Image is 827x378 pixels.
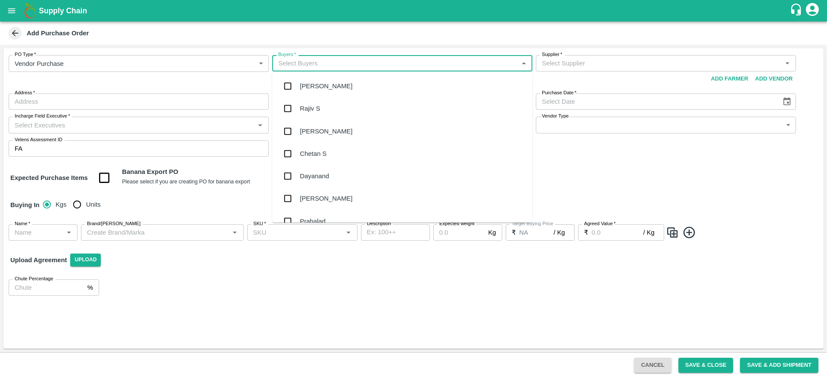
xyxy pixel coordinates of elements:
button: Open [343,227,354,238]
div: [PERSON_NAME] [300,194,352,203]
input: Select Date [536,93,775,110]
input: Create Brand/Marka [84,227,227,238]
p: FA [15,144,22,153]
small: Please select if you are creating PO for banana export [122,179,250,185]
img: CloneIcon [666,226,679,240]
input: Address [9,93,269,110]
button: open drawer [2,1,22,21]
p: / Kg [643,228,654,237]
p: / Kg [553,228,565,237]
div: Dayanand [300,171,329,181]
label: Velens Assessment ID [15,136,62,143]
span: Units [86,200,101,209]
p: Vendor Purchase [15,59,64,68]
h6: Buying In [7,196,43,214]
label: Purchase Date [542,90,576,96]
label: Name [15,220,30,227]
label: Chute Percentage [15,276,53,282]
label: Supplier [542,51,562,58]
button: Open [782,58,793,69]
b: Supply Chain [39,6,87,15]
input: Chute [9,279,84,296]
label: PO Type [15,51,36,58]
input: Select Executives [11,119,252,130]
input: 0.0 [519,224,554,241]
input: Name [11,227,61,238]
p: % [87,283,93,292]
span: Upload [70,254,101,266]
b: Banana Export PO [122,168,178,175]
label: Expected weight [439,220,475,227]
label: Brand/[PERSON_NAME] [87,220,140,227]
button: Open [229,227,240,238]
a: Supply Chain [39,5,790,17]
div: Rajiv S [300,104,320,113]
div: Chetan S [300,149,326,158]
div: [PERSON_NAME] [300,81,352,91]
input: SKU [250,227,341,238]
strong: Upload Agreement [10,257,67,263]
input: Select Supplier [538,58,779,69]
button: Add Farmer [707,71,752,87]
button: Cancel [634,358,671,373]
div: customer-support [790,3,805,19]
button: Close [518,58,529,69]
button: Add Vendor [752,71,796,87]
button: Save & Add Shipment [740,358,818,373]
b: Add Purchase Order [27,30,89,37]
label: Vendor Type [542,113,569,120]
input: 0.0 [592,224,644,241]
p: ₹ [584,228,588,237]
button: Open [63,227,75,238]
div: Prahalad [300,217,325,226]
p: ₹ [512,228,516,237]
div: [PERSON_NAME] [300,127,352,136]
label: SKU [253,220,266,227]
p: Kg [488,228,496,237]
label: Buyers [278,51,296,58]
button: Open [255,119,266,130]
input: Select Buyers [275,58,516,69]
button: Save & Close [678,358,734,373]
label: Agreed Value [584,220,616,227]
span: Kgs [56,200,67,209]
label: Target Buying Price [512,220,553,227]
strong: Expected Purchase Items [10,174,88,181]
label: Incharge Field Executive [15,113,70,120]
label: Address [15,90,35,96]
input: 0.0 [433,224,485,241]
button: Choose date [779,93,795,110]
div: buying_in [43,196,108,213]
label: Description [367,220,391,227]
img: logo [22,2,39,19]
div: account of current user [805,2,820,20]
